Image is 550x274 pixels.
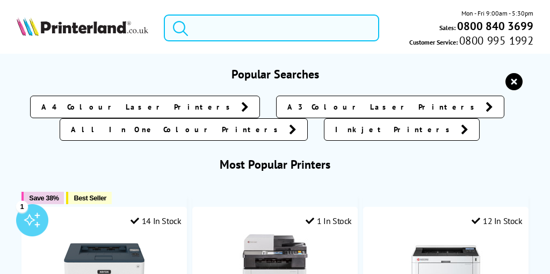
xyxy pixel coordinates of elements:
[17,17,148,38] a: Printerland Logo
[472,215,522,226] div: 12 In Stock
[41,102,236,112] span: A4 Colour Laser Printers
[30,96,260,118] a: A4 Colour Laser Printers
[458,35,533,46] span: 0800 995 1992
[409,35,533,47] span: Customer Service:
[306,215,352,226] div: 1 In Stock
[71,124,284,135] span: All In One Colour Printers
[287,102,480,112] span: A3 Colour Laser Printers
[66,192,112,204] button: Best Seller
[335,124,455,135] span: Inkjet Printers
[324,118,480,141] a: Inkjet Printers
[17,17,148,36] img: Printerland Logo
[439,23,455,33] span: Sales:
[131,215,181,226] div: 14 In Stock
[461,8,533,18] span: Mon - Fri 9:00am - 5:30pm
[17,157,534,172] h3: Most Popular Printers
[276,96,504,118] a: A3 Colour Laser Printers
[74,194,106,202] span: Best Seller
[17,67,534,82] h3: Popular Searches
[16,200,28,212] div: 1
[455,21,533,31] a: 0800 840 3699
[457,19,533,33] b: 0800 840 3699
[60,118,308,141] a: All In One Colour Printers
[164,15,379,41] input: Search product or brand
[21,192,64,204] button: Save 38%
[29,194,59,202] span: Save 38%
